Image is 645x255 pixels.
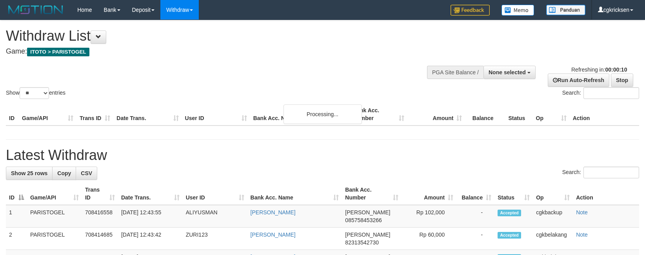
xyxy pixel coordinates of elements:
a: Run Auto-Refresh [548,74,609,87]
th: Op: activate to sort column ascending [533,183,573,205]
a: Note [576,232,588,238]
td: - [456,228,494,250]
span: ITOTO > PARISTOGEL [27,48,89,56]
a: Copy [52,167,76,180]
img: Feedback.jpg [451,5,490,16]
img: MOTION_logo.png [6,4,65,16]
th: Balance: activate to sort column ascending [456,183,494,205]
th: Trans ID [76,103,113,126]
a: CSV [76,167,97,180]
td: [DATE] 12:43:42 [118,228,183,250]
th: User ID: activate to sort column ascending [183,183,247,205]
h1: Latest Withdraw [6,147,639,163]
span: Accepted [498,210,521,216]
th: Date Trans.: activate to sort column ascending [118,183,183,205]
a: Note [576,209,588,215]
th: Bank Acc. Number [350,103,407,126]
th: Bank Acc. Number: activate to sort column ascending [342,183,402,205]
a: [PERSON_NAME] [251,232,296,238]
span: [PERSON_NAME] [345,209,390,215]
span: [PERSON_NAME] [345,232,390,238]
td: Rp 60,000 [402,228,456,250]
th: Action [573,183,639,205]
th: Trans ID: activate to sort column ascending [82,183,118,205]
label: Search: [562,87,639,99]
img: panduan.png [546,5,585,15]
span: Copy [57,170,71,176]
th: Bank Acc. Name: activate to sort column ascending [247,183,342,205]
td: ZURI123 [183,228,247,250]
th: Status [505,103,533,126]
span: Copy 82313542730 to clipboard [345,239,379,246]
td: PARISTOGEL [27,205,82,228]
span: Copy 085758453266 to clipboard [345,217,382,223]
input: Search: [583,87,639,99]
input: Search: [583,167,639,178]
th: Date Trans. [113,103,182,126]
td: Rp 102,000 [402,205,456,228]
td: PARISTOGEL [27,228,82,250]
span: Show 25 rows [11,170,47,176]
span: CSV [81,170,92,176]
div: PGA Site Balance / [427,66,483,79]
th: User ID [182,103,250,126]
select: Showentries [20,87,49,99]
strong: 00:00:10 [605,66,627,73]
label: Show entries [6,87,65,99]
th: ID [6,103,19,126]
td: 2 [6,228,27,250]
td: ALIYUSMAN [183,205,247,228]
a: Show 25 rows [6,167,53,180]
td: 708416558 [82,205,118,228]
th: ID: activate to sort column descending [6,183,27,205]
td: cgkbelakang [533,228,573,250]
td: 708414685 [82,228,118,250]
a: [PERSON_NAME] [251,209,296,215]
span: None selected [489,69,526,75]
th: Op [533,103,570,126]
button: None selected [483,66,536,79]
div: Processing... [283,104,362,124]
span: Accepted [498,232,521,239]
td: 1 [6,205,27,228]
th: Bank Acc. Name [250,103,350,126]
h1: Withdraw List [6,28,422,44]
th: Amount: activate to sort column ascending [402,183,456,205]
th: Game/API [19,103,76,126]
th: Balance [465,103,505,126]
th: Action [570,103,639,126]
th: Amount [407,103,465,126]
h4: Game: [6,48,422,56]
td: cgkbackup [533,205,573,228]
td: [DATE] 12:43:55 [118,205,183,228]
img: Button%20Memo.svg [501,5,534,16]
td: - [456,205,494,228]
a: Stop [611,74,633,87]
th: Game/API: activate to sort column ascending [27,183,82,205]
label: Search: [562,167,639,178]
th: Status: activate to sort column ascending [494,183,533,205]
span: Refreshing in: [571,66,627,73]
